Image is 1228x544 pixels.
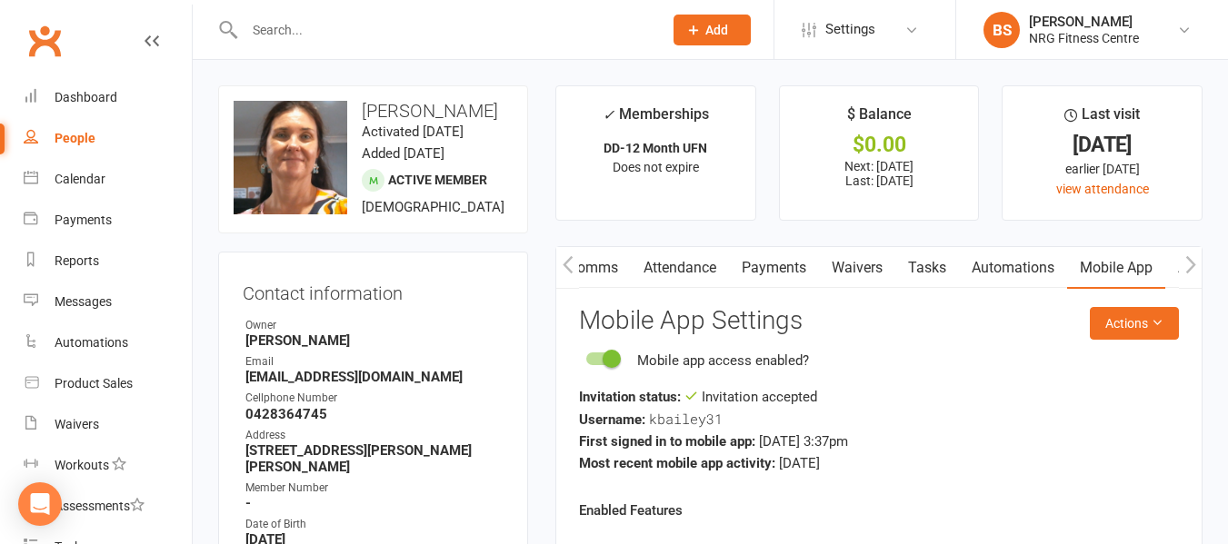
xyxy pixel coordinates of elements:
[24,200,192,241] a: Payments
[1019,159,1185,179] div: earlier [DATE]
[555,247,631,289] a: Comms
[245,369,504,385] strong: [EMAIL_ADDRESS][DOMAIN_NAME]
[825,9,875,50] span: Settings
[362,145,444,162] time: Added [DATE]
[239,17,650,43] input: Search...
[649,410,723,428] span: kbailey31
[24,486,192,527] a: Assessments
[55,294,112,309] div: Messages
[18,482,62,526] div: Open Intercom Messenger
[24,404,192,445] a: Waivers
[362,199,504,215] span: [DEMOGRAPHIC_DATA]
[631,247,729,289] a: Attendance
[55,172,105,186] div: Calendar
[55,376,133,391] div: Product Sales
[819,247,895,289] a: Waivers
[24,282,192,322] a: Messages
[362,124,464,140] time: Activated [DATE]
[796,159,963,188] p: Next: [DATE] Last: [DATE]
[959,247,1067,289] a: Automations
[24,322,192,363] a: Automations
[1029,14,1139,30] div: [PERSON_NAME]
[245,332,504,349] strong: [PERSON_NAME]
[1067,247,1165,289] a: Mobile App
[705,23,728,37] span: Add
[779,455,820,471] span: [DATE]
[55,417,99,431] div: Waivers
[579,386,1179,408] div: Invitation accepted
[1064,103,1140,135] div: Last visit
[55,131,95,145] div: People
[1056,182,1149,196] a: view attendance
[847,103,912,135] div: $ Balance
[55,458,109,472] div: Workouts
[579,499,683,521] label: Enabled Features
[1019,135,1185,154] div: [DATE]
[579,433,755,450] strong: First signed in to mobile app:
[579,411,645,428] strong: Username:
[55,213,112,227] div: Payments
[613,160,699,174] span: Does not expire
[579,307,1179,335] h3: Mobile App Settings
[637,350,809,371] div: Mobile app access enabled?
[1029,30,1139,46] div: NRG Fitness Centre
[1090,307,1179,340] button: Actions
[579,455,775,471] strong: Most recent mobile app activity:
[55,253,99,268] div: Reports
[55,499,145,513] div: Assessments
[579,389,681,405] strong: Invitation status:
[55,90,117,104] div: Dashboard
[245,495,504,511] strong: -
[388,173,487,187] span: Active member
[234,101,347,214] img: image1759887555.png
[24,159,192,200] a: Calendar
[24,118,192,159] a: People
[24,363,192,404] a: Product Sales
[24,445,192,486] a: Workouts
[22,18,67,64] a: Clubworx
[245,406,504,422] strong: 0428364745
[245,427,504,444] div: Address
[245,390,504,407] div: Cellphone Number
[245,442,504,475] strong: [STREET_ADDRESS][PERSON_NAME][PERSON_NAME]
[245,516,504,533] div: Date of Birth
[604,141,707,155] strong: DD-12 Month UFN
[243,276,504,303] h3: Contact information
[24,241,192,282] a: Reports
[729,247,819,289] a: Payments
[796,135,963,154] div: $0.00
[55,335,128,350] div: Automations
[895,247,959,289] a: Tasks
[245,317,504,334] div: Owner
[674,15,751,45] button: Add
[579,430,1179,452] div: [DATE] 3:37pm
[603,103,709,136] div: Memberships
[983,12,1020,48] div: BS
[245,353,504,371] div: Email
[234,101,513,121] h3: [PERSON_NAME]
[603,106,614,124] i: ✓
[245,480,504,497] div: Member Number
[24,77,192,118] a: Dashboard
